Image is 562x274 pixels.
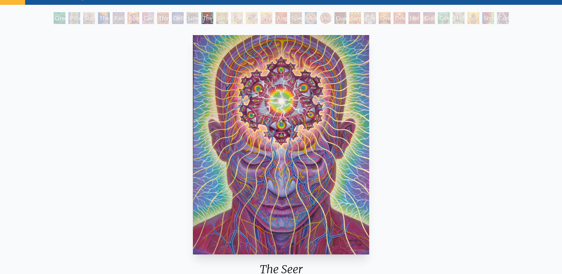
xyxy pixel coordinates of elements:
[201,12,213,24] div: The Seer
[231,12,243,24] div: Fractal Eyes
[187,12,198,24] div: Liberation Through Seeing
[467,12,479,24] div: Sol Invictus
[290,12,302,24] div: Spectral Lotus
[349,12,361,24] div: Sunyata
[438,12,450,24] div: Cannafist
[216,12,228,24] div: Seraphic Transport Docking on the Third Eye
[320,12,331,24] div: Vision [PERSON_NAME]
[275,12,287,24] div: Angel Skin
[193,35,369,254] img: The-Seer-2018-Alex-Grey-watermarked.jpg
[172,12,184,24] div: Collective Vision
[408,12,420,24] div: Net of Being
[305,12,317,24] div: Vision Crystal
[246,12,258,24] div: Ophanic Eyelash
[364,12,376,24] div: Cosmic Elf
[83,12,95,24] div: Study for the Great Turn
[68,12,80,24] div: Pillar of Awareness
[334,12,346,24] div: Guardian of Infinite Vision
[98,12,110,24] div: The Torch
[127,12,139,24] div: Aperture
[54,12,65,24] div: Green Hand
[497,12,509,24] div: Cuddle
[482,12,494,24] div: Shpongled
[113,12,125,24] div: Rainbow Eye Ripple
[142,12,154,24] div: Cannabis Sutra
[394,12,405,24] div: One
[379,12,391,24] div: Oversoul
[260,12,272,24] div: Psychomicrograph of a Fractal Paisley Cherub Feather Tip
[157,12,169,24] div: Third Eye Tears of Joy
[423,12,435,24] div: Godself
[453,12,464,24] div: Higher Vision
